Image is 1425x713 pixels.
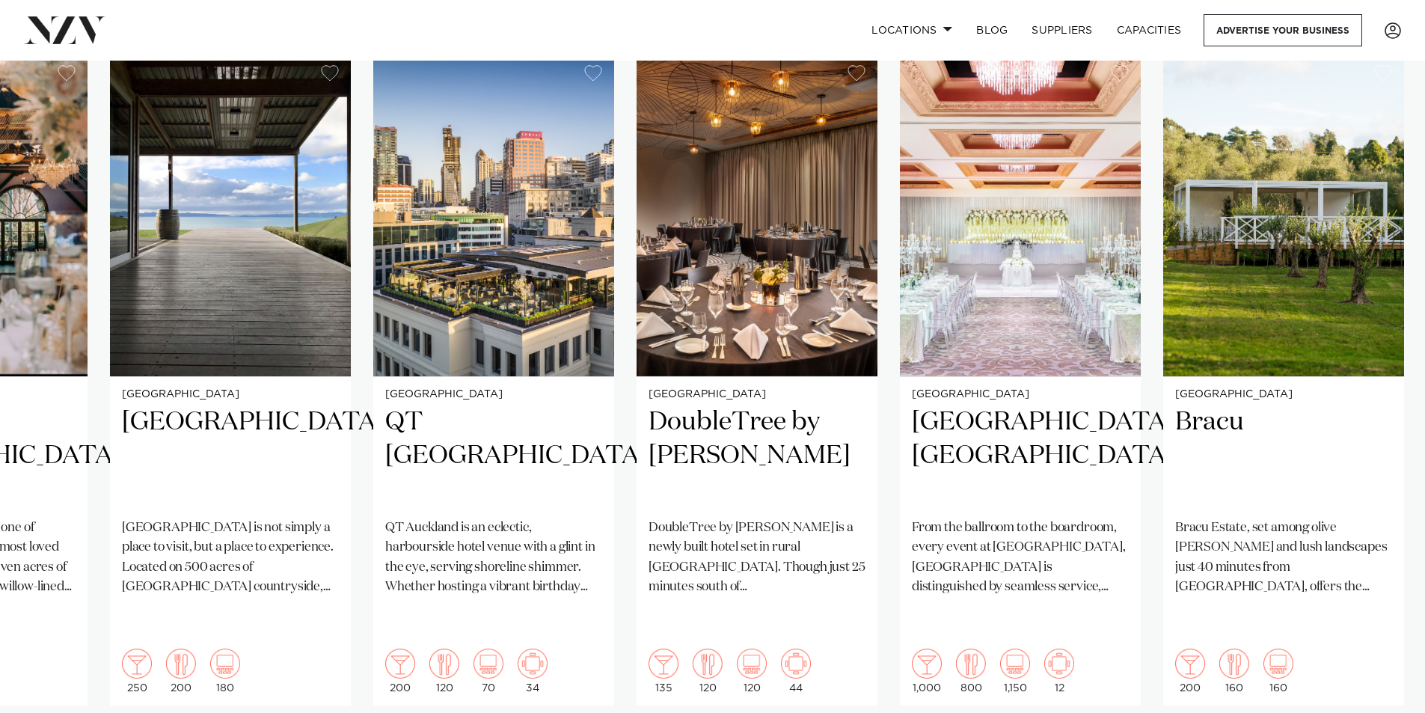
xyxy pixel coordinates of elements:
[1219,649,1249,679] img: dining.png
[110,53,351,706] a: [GEOGRAPHIC_DATA] [GEOGRAPHIC_DATA] [GEOGRAPHIC_DATA] is not simply a place to visit, but a place...
[649,389,865,400] small: [GEOGRAPHIC_DATA]
[385,406,602,507] h2: QT [GEOGRAPHIC_DATA]
[637,53,877,376] img: Corporate gala dinner setup at Hilton Karaka
[900,53,1141,706] swiper-slide: 16 / 25
[1163,53,1404,706] swiper-slide: 17 / 25
[693,649,723,694] div: 120
[373,53,614,706] a: [GEOGRAPHIC_DATA] QT [GEOGRAPHIC_DATA] QT Auckland is an eclectic, harbourside hotel venue with a...
[912,649,942,694] div: 1,000
[649,406,865,507] h2: DoubleTree by [PERSON_NAME]
[210,649,240,694] div: 180
[122,518,339,597] p: [GEOGRAPHIC_DATA] is not simply a place to visit, but a place to experience. Located on 500 acres...
[859,14,964,46] a: Locations
[1175,649,1205,694] div: 200
[956,649,986,679] img: dining.png
[912,518,1129,597] p: From the ballroom to the boardroom, every event at [GEOGRAPHIC_DATA], [GEOGRAPHIC_DATA] is distin...
[637,53,877,706] swiper-slide: 15 / 25
[637,53,877,706] a: Corporate gala dinner setup at Hilton Karaka [GEOGRAPHIC_DATA] DoubleTree by [PERSON_NAME] Double...
[166,649,196,679] img: dining.png
[518,649,548,679] img: meeting.png
[912,389,1129,400] small: [GEOGRAPHIC_DATA]
[518,649,548,694] div: 34
[737,649,767,694] div: 120
[122,649,152,694] div: 250
[649,518,865,597] p: DoubleTree by [PERSON_NAME] is a newly built hotel set in rural [GEOGRAPHIC_DATA]. Though just 25...
[122,389,339,400] small: [GEOGRAPHIC_DATA]
[474,649,503,679] img: theatre.png
[474,649,503,694] div: 70
[385,649,415,694] div: 200
[1175,406,1392,507] h2: Bracu
[385,518,602,597] p: QT Auckland is an eclectic, harbourside hotel venue with a glint in the eye, serving shoreline sh...
[110,53,351,706] swiper-slide: 13 / 25
[1204,14,1362,46] a: Advertise your business
[166,649,196,694] div: 200
[24,16,105,43] img: nzv-logo.png
[1263,649,1293,679] img: theatre.png
[956,649,986,694] div: 800
[649,649,678,694] div: 135
[385,649,415,679] img: cocktail.png
[1175,649,1205,679] img: cocktail.png
[1219,649,1249,694] div: 160
[912,649,942,679] img: cocktail.png
[429,649,459,694] div: 120
[373,53,614,706] swiper-slide: 14 / 25
[429,649,459,679] img: dining.png
[122,649,152,679] img: cocktail.png
[781,649,811,694] div: 44
[1163,53,1404,706] a: [GEOGRAPHIC_DATA] Bracu Bracu Estate, set among olive [PERSON_NAME] and lush landscapes just 40 m...
[912,406,1129,507] h2: [GEOGRAPHIC_DATA], [GEOGRAPHIC_DATA]
[1263,649,1293,694] div: 160
[649,649,678,679] img: cocktail.png
[737,649,767,679] img: theatre.png
[1175,518,1392,597] p: Bracu Estate, set among olive [PERSON_NAME] and lush landscapes just 40 minutes from [GEOGRAPHIC_...
[1000,649,1030,679] img: theatre.png
[900,53,1141,706] a: [GEOGRAPHIC_DATA] [GEOGRAPHIC_DATA], [GEOGRAPHIC_DATA] From the ballroom to the boardroom, every ...
[781,649,811,679] img: meeting.png
[1175,389,1392,400] small: [GEOGRAPHIC_DATA]
[210,649,240,679] img: theatre.png
[693,649,723,679] img: dining.png
[1020,14,1104,46] a: SUPPLIERS
[1105,14,1194,46] a: Capacities
[1044,649,1074,694] div: 12
[1000,649,1030,694] div: 1,150
[385,389,602,400] small: [GEOGRAPHIC_DATA]
[1044,649,1074,679] img: meeting.png
[964,14,1020,46] a: BLOG
[122,406,339,507] h2: [GEOGRAPHIC_DATA]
